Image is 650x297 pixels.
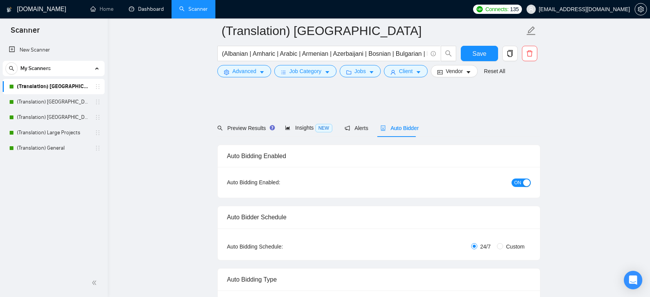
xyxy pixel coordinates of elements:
button: delete [522,46,537,61]
div: Auto Bidder Schedule [227,206,531,228]
span: user [528,7,534,12]
span: holder [95,99,101,105]
span: holder [95,114,101,120]
span: 24/7 [477,242,494,251]
span: Jobs [355,67,366,75]
span: edit [526,26,536,36]
span: area-chart [285,125,290,130]
div: Auto Bidding Schedule: [227,242,328,251]
div: Auto Bidding Enabled: [227,178,328,187]
span: double-left [92,279,99,287]
button: Save [461,46,498,61]
a: dashboardDashboard [129,6,164,12]
span: caret-down [466,69,471,75]
a: (Translation) [GEOGRAPHIC_DATA] [17,110,90,125]
div: Auto Bidding Type [227,269,531,290]
span: info-circle [431,51,436,56]
span: bars [281,69,286,75]
span: idcard [437,69,443,75]
span: caret-down [325,69,330,75]
span: delete [522,50,537,57]
a: homeHome [90,6,113,12]
span: NEW [315,124,332,132]
span: My Scanners [20,61,51,76]
span: Scanner [5,25,46,41]
img: upwork-logo.png [477,6,483,12]
div: Auto Bidding Enabled [227,145,531,167]
span: search [6,66,17,71]
span: notification [345,125,350,131]
span: caret-down [369,69,374,75]
span: Insights [285,125,332,131]
button: copy [502,46,518,61]
span: 135 [510,5,518,13]
span: Connects: [485,5,508,13]
span: Vendor [446,67,463,75]
a: setting [635,6,647,12]
span: holder [95,130,101,136]
input: Scanner name... [222,21,525,40]
span: caret-down [416,69,421,75]
div: Tooltip anchor [269,124,276,131]
button: folderJobscaret-down [340,65,381,77]
span: Job Category [289,67,321,75]
a: New Scanner [9,42,98,58]
span: robot [380,125,386,131]
button: setting [635,3,647,15]
span: Save [472,49,486,58]
span: Alerts [345,125,368,131]
span: Preview Results [217,125,273,131]
img: logo [7,3,12,16]
span: Client [399,67,413,75]
li: My Scanners [3,61,105,156]
span: ON [514,179,521,187]
span: caret-down [259,69,265,75]
span: copy [503,50,517,57]
span: search [217,125,223,131]
button: search [5,62,18,75]
span: Advanced [232,67,256,75]
span: user [390,69,396,75]
a: (Translation) Large Projects [17,125,90,140]
a: (Translation) General [17,140,90,156]
input: Search Freelance Jobs... [222,49,427,58]
a: Reset All [484,67,505,75]
a: searchScanner [179,6,208,12]
span: holder [95,145,101,151]
button: idcardVendorcaret-down [431,65,478,77]
button: search [441,46,456,61]
a: (Translation) [GEOGRAPHIC_DATA] [17,79,90,94]
span: search [441,50,456,57]
span: setting [224,69,229,75]
div: Open Intercom Messenger [624,271,642,289]
button: userClientcaret-down [384,65,428,77]
span: folder [346,69,352,75]
span: Auto Bidder [380,125,418,131]
a: (Translation) [GEOGRAPHIC_DATA] [17,94,90,110]
span: holder [95,83,101,90]
button: barsJob Categorycaret-down [274,65,336,77]
span: Custom [503,242,528,251]
button: settingAdvancedcaret-down [217,65,271,77]
li: New Scanner [3,42,105,58]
